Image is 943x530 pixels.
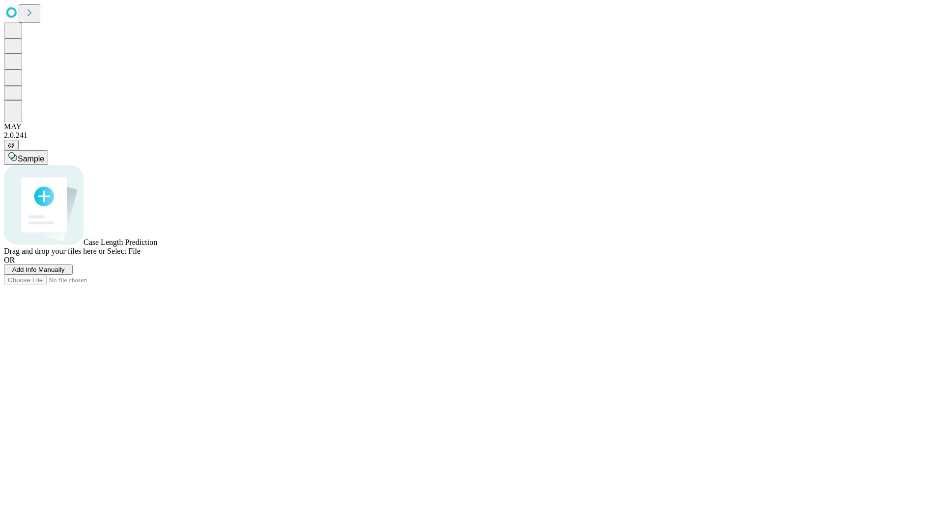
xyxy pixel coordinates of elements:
span: @ [8,141,15,149]
button: Add Info Manually [4,265,73,275]
div: MAY [4,122,939,131]
div: 2.0.241 [4,131,939,140]
span: Case Length Prediction [83,238,157,246]
span: Drag and drop your files here or [4,247,105,255]
button: @ [4,140,19,150]
span: OR [4,256,15,264]
span: Select File [107,247,140,255]
span: Sample [18,155,44,163]
button: Sample [4,150,48,165]
span: Add Info Manually [12,266,65,273]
